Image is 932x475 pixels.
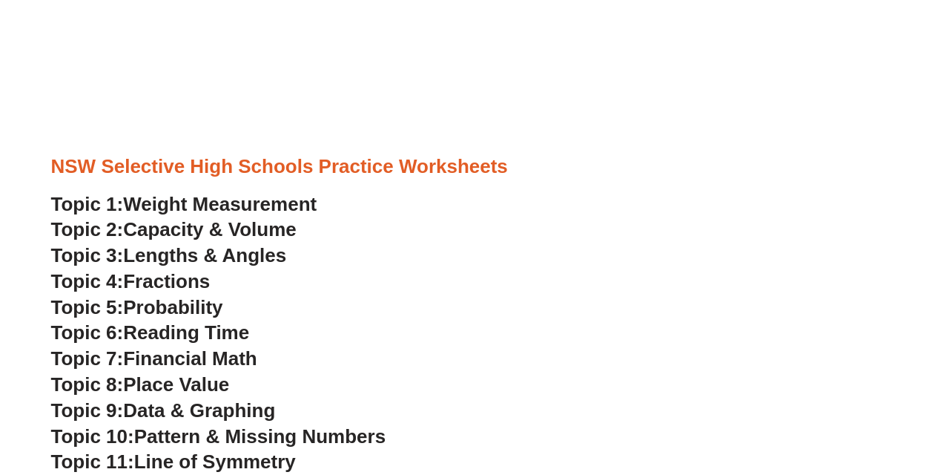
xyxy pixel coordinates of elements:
span: Data & Graphing [123,399,275,422]
span: Line of Symmetry [134,451,296,473]
a: Topic 1:Weight Measurement [51,193,317,215]
span: Reading Time [123,321,249,344]
a: Topic 11:Line of Symmetry [51,451,296,473]
span: Topic 9: [51,399,124,422]
a: Topic 6:Reading Time [51,321,250,344]
a: Topic 9:Data & Graphing [51,399,276,422]
span: Place Value [123,373,229,396]
span: Topic 3: [51,244,124,266]
a: Topic 3:Lengths & Angles [51,244,287,266]
a: Topic 4:Fractions [51,270,211,292]
a: Topic 8:Place Value [51,373,230,396]
span: Topic 7: [51,347,124,370]
span: Topic 2: [51,218,124,240]
span: Topic 1: [51,193,124,215]
span: Topic 6: [51,321,124,344]
span: Weight Measurement [123,193,317,215]
span: Topic 8: [51,373,124,396]
a: Topic 2:Capacity & Volume [51,218,297,240]
span: Fractions [123,270,210,292]
span: Capacity & Volume [123,218,296,240]
span: Financial Math [123,347,257,370]
span: Pattern & Missing Numbers [134,425,386,448]
span: Lengths & Angles [123,244,286,266]
span: Topic 11: [51,451,134,473]
a: Topic 7:Financial Math [51,347,257,370]
a: Topic 10:Pattern & Missing Numbers [51,425,386,448]
a: Topic 5:Probability [51,296,223,318]
span: Probability [123,296,222,318]
span: Topic 4: [51,270,124,292]
span: Topic 10: [51,425,134,448]
span: Topic 5: [51,296,124,318]
iframe: Chat Widget [685,307,932,475]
